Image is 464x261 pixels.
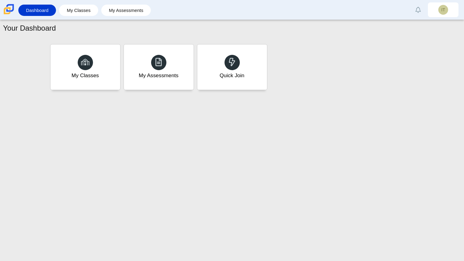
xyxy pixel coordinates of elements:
div: Quick Join [220,72,244,79]
a: My Classes [62,5,95,16]
a: Alerts [411,3,425,17]
a: My Classes [50,44,121,90]
a: IT [428,2,458,17]
a: Quick Join [197,44,267,90]
a: My Assessments [124,44,194,90]
img: Carmen School of Science & Technology [2,3,15,16]
a: My Assessments [104,5,148,16]
div: My Assessments [139,72,179,79]
div: My Classes [72,72,99,79]
a: Dashboard [21,5,53,16]
a: Carmen School of Science & Technology [2,11,15,17]
h1: Your Dashboard [3,23,56,33]
span: IT [441,8,445,12]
